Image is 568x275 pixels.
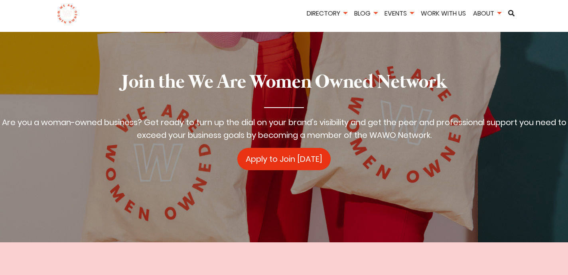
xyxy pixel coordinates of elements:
a: Blog [351,9,380,18]
a: Events [382,9,416,18]
a: About [470,9,504,18]
img: logo [57,4,77,24]
a: Apply to Join [DATE] [237,148,331,170]
li: Events [382,8,416,20]
li: About [470,8,504,20]
a: Search [505,10,517,16]
li: Blog [351,8,380,20]
h2: Join the We Are Women Owned Network [121,69,447,96]
a: Work With Us [418,9,469,18]
li: Directory [304,8,350,20]
a: Directory [304,9,350,18]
